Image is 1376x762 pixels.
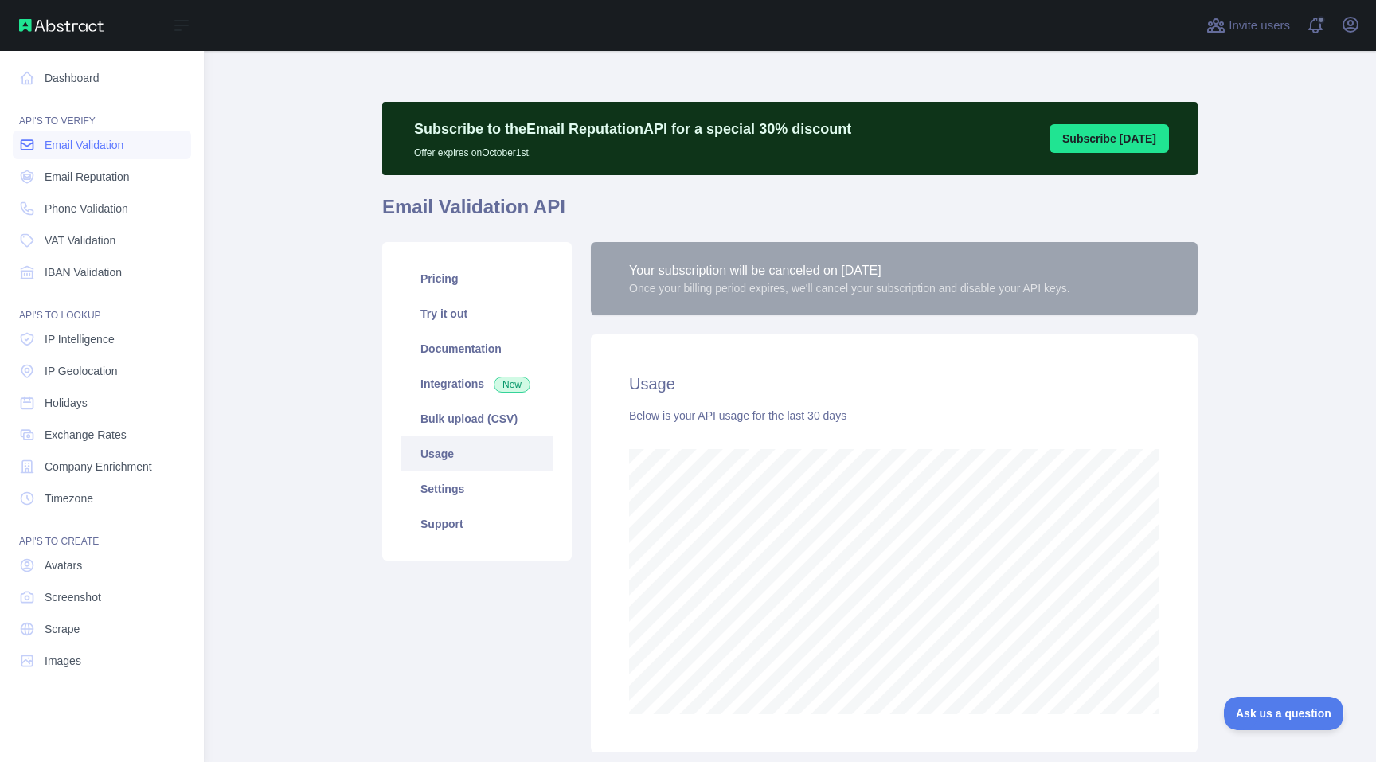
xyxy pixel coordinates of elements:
[13,420,191,449] a: Exchange Rates
[13,357,191,385] a: IP Geolocation
[1203,13,1293,38] button: Invite users
[13,583,191,612] a: Screenshot
[45,557,82,573] span: Avatars
[629,408,1159,424] div: Below is your API usage for the last 30 days
[401,506,553,541] a: Support
[13,647,191,675] a: Images
[45,395,88,411] span: Holidays
[13,325,191,354] a: IP Intelligence
[13,226,191,255] a: VAT Validation
[401,471,553,506] a: Settings
[382,194,1198,233] h1: Email Validation API
[13,131,191,159] a: Email Validation
[13,162,191,191] a: Email Reputation
[45,264,122,280] span: IBAN Validation
[629,261,1070,280] div: Your subscription will be canceled on [DATE]
[45,621,80,637] span: Scrape
[13,389,191,417] a: Holidays
[401,261,553,296] a: Pricing
[401,331,553,366] a: Documentation
[45,137,123,153] span: Email Validation
[45,589,101,605] span: Screenshot
[13,484,191,513] a: Timezone
[45,201,128,217] span: Phone Validation
[1224,697,1344,730] iframe: Toggle Customer Support
[13,96,191,127] div: API'S TO VERIFY
[1229,17,1290,35] span: Invite users
[401,366,553,401] a: Integrations New
[414,140,851,159] p: Offer expires on October 1st.
[19,19,104,32] img: Abstract API
[401,436,553,471] a: Usage
[45,233,115,248] span: VAT Validation
[13,258,191,287] a: IBAN Validation
[13,551,191,580] a: Avatars
[494,377,530,393] span: New
[13,64,191,92] a: Dashboard
[45,363,118,379] span: IP Geolocation
[401,401,553,436] a: Bulk upload (CSV)
[629,280,1070,296] div: Once your billing period expires, we'll cancel your subscription and disable your API keys.
[45,653,81,669] span: Images
[13,516,191,548] div: API'S TO CREATE
[45,490,93,506] span: Timezone
[13,452,191,481] a: Company Enrichment
[45,427,127,443] span: Exchange Rates
[13,194,191,223] a: Phone Validation
[1050,124,1169,153] button: Subscribe [DATE]
[45,459,152,475] span: Company Enrichment
[13,615,191,643] a: Scrape
[414,118,851,140] p: Subscribe to the Email Reputation API for a special 30 % discount
[45,169,130,185] span: Email Reputation
[45,331,115,347] span: IP Intelligence
[401,296,553,331] a: Try it out
[629,373,1159,395] h2: Usage
[13,290,191,322] div: API'S TO LOOKUP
